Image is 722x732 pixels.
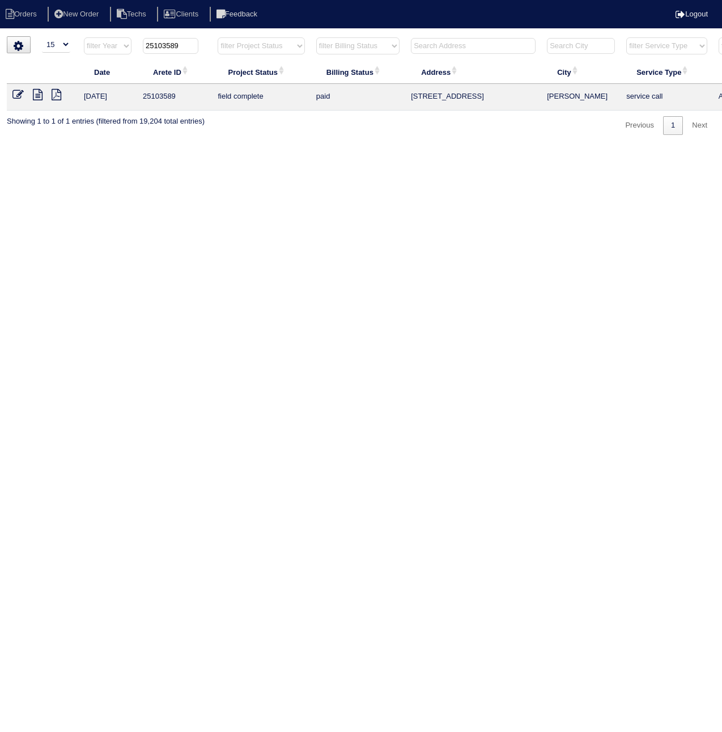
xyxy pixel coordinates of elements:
[157,10,207,18] a: Clients
[212,84,310,111] td: field complete
[547,38,615,54] input: Search City
[212,60,310,84] th: Project Status: activate to sort column ascending
[411,38,536,54] input: Search Address
[621,84,712,111] td: service call
[663,116,683,135] a: 1
[48,10,108,18] a: New Order
[143,38,198,54] input: Search ID
[405,60,541,84] th: Address: activate to sort column ascending
[311,84,405,111] td: paid
[621,60,712,84] th: Service Type: activate to sort column ascending
[617,116,662,135] a: Previous
[110,10,155,18] a: Techs
[311,60,405,84] th: Billing Status: activate to sort column ascending
[78,84,137,111] td: [DATE]
[541,60,621,84] th: City: activate to sort column ascending
[405,84,541,111] td: [STREET_ADDRESS]
[157,7,207,22] li: Clients
[48,7,108,22] li: New Order
[78,60,137,84] th: Date
[684,116,715,135] a: Next
[541,84,621,111] td: [PERSON_NAME]
[210,7,266,22] li: Feedback
[110,7,155,22] li: Techs
[7,111,205,126] div: Showing 1 to 1 of 1 entries (filtered from 19,204 total entries)
[676,10,708,18] a: Logout
[137,60,212,84] th: Arete ID: activate to sort column ascending
[137,84,212,111] td: 25103589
